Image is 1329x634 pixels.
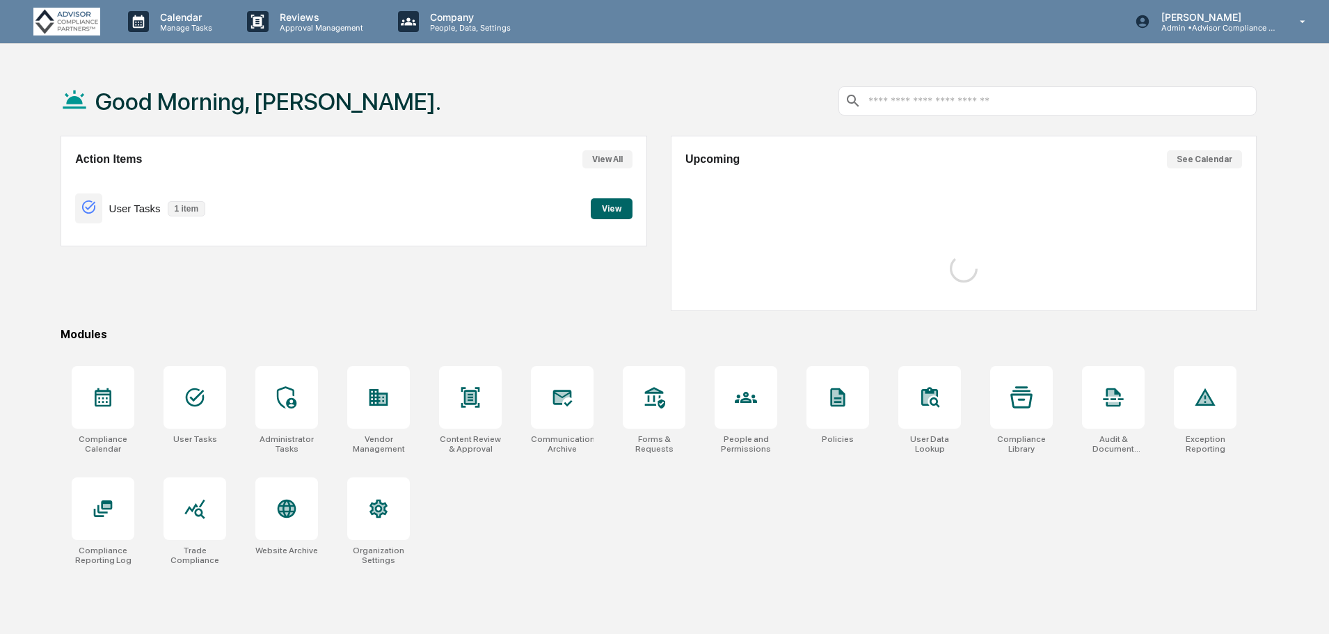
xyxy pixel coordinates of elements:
div: People and Permissions [715,434,777,454]
div: Vendor Management [347,434,410,454]
a: View [591,201,632,214]
p: [PERSON_NAME] [1150,11,1280,23]
div: Website Archive [255,546,318,555]
div: Content Review & Approval [439,434,502,454]
div: Exception Reporting [1174,434,1236,454]
p: 1 item [168,201,206,216]
p: People, Data, Settings [419,23,518,33]
p: Company [419,11,518,23]
button: See Calendar [1167,150,1242,168]
p: Manage Tasks [149,23,219,33]
button: View [591,198,632,219]
div: Audit & Document Logs [1082,434,1145,454]
p: Reviews [269,11,370,23]
div: Organization Settings [347,546,410,565]
div: Compliance Library [990,434,1053,454]
div: User Tasks [173,434,217,444]
p: Admin • Advisor Compliance Partners [1150,23,1280,33]
div: Administrator Tasks [255,434,318,454]
img: logo [33,8,100,36]
p: User Tasks [109,203,161,214]
h2: Action Items [75,153,142,166]
div: Policies [822,434,854,444]
p: Calendar [149,11,219,23]
div: Communications Archive [531,434,594,454]
h2: Upcoming [685,153,740,166]
div: Modules [61,328,1257,341]
button: View All [582,150,632,168]
p: Approval Management [269,23,370,33]
div: Trade Compliance [164,546,226,565]
div: Forms & Requests [623,434,685,454]
div: User Data Lookup [898,434,961,454]
div: Compliance Calendar [72,434,134,454]
div: Compliance Reporting Log [72,546,134,565]
h1: Good Morning, [PERSON_NAME]. [95,88,441,116]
